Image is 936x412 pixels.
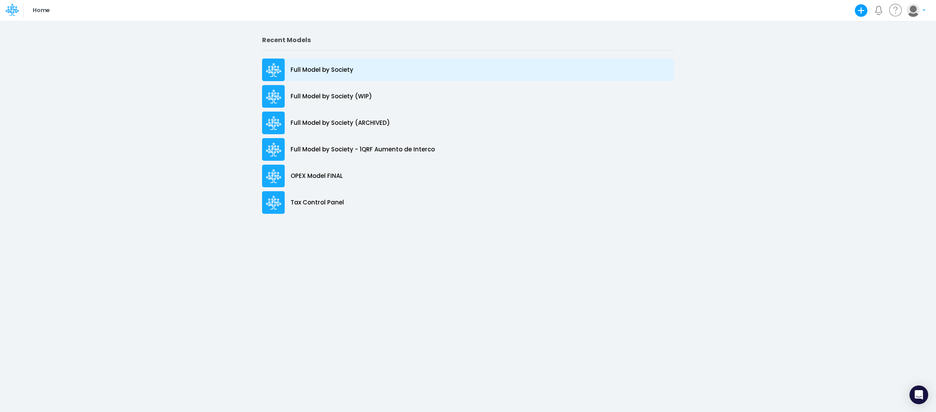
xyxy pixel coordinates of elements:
a: Notifications [874,6,883,15]
div: Open Intercom Messenger [909,385,928,404]
p: OPEX Model FINAL [291,172,343,181]
p: Full Model by Society - 1QRF Aumento de Interco [291,145,435,154]
h2: Recent Models [262,36,674,44]
a: Tax Control Panel [262,189,674,216]
a: Full Model by Society (WIP) [262,83,674,110]
p: Full Model by Society (ARCHIVED) [291,119,390,128]
a: OPEX Model FINAL [262,163,674,189]
p: Home [33,6,50,15]
p: Full Model by Society [291,66,353,75]
a: Full Model by Society [262,57,674,83]
a: Full Model by Society - 1QRF Aumento de Interco [262,136,674,163]
a: Full Model by Society (ARCHIVED) [262,110,674,136]
p: Tax Control Panel [291,198,344,207]
p: Full Model by Society (WIP) [291,92,372,101]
